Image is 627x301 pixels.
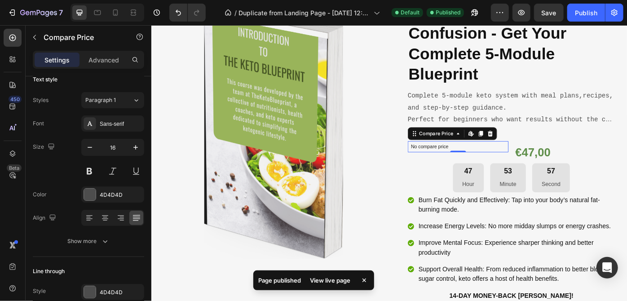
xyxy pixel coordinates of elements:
[9,96,22,103] div: 450
[33,190,47,199] div: Color
[33,141,57,153] div: Size
[68,237,110,246] div: Show more
[100,288,142,297] div: 4D4D4D
[291,76,554,111] code: Complete 5-module keto system with meal plans,recipes, and step-by-step guidance. Perfect for beg...
[303,193,524,215] p: Burn Fat Quickly and Effectively: Tap into your body’s natural fat-burning mode.
[44,55,70,65] p: Settings
[234,8,237,18] span: /
[88,55,119,65] p: Advanced
[596,257,618,279] div: Open Intercom Messenger
[534,4,564,22] button: Save
[33,212,58,224] div: Align
[33,233,144,249] button: Show more
[33,96,49,104] div: Styles
[401,9,419,17] span: Default
[7,164,22,172] div: Beta
[303,242,524,263] p: Improve Mental Focus: Experience sharper thinking and better productivity
[294,135,401,141] p: No compare price
[395,160,414,171] div: 53
[259,276,301,285] p: Page published
[81,92,144,108] button: Paragraph 1
[303,271,524,293] p: Support Overall Health: From reduced inflammation to better blood sugar control, keto offers a ho...
[542,9,556,17] span: Save
[100,191,142,199] div: 4D4D4D
[395,175,414,186] p: Minute
[33,267,65,275] div: Line through
[302,119,344,127] div: Compare Price
[305,274,356,287] div: View live page
[442,175,464,186] p: Second
[33,120,44,128] div: Font
[44,32,120,43] p: Compare Price
[412,132,526,157] div: €47,00
[442,160,464,171] div: 57
[436,9,460,17] span: Published
[238,8,370,18] span: Duplicate from Landing Page - [DATE] 12:32:51
[33,287,46,295] div: Style
[4,4,67,22] button: 7
[169,4,206,22] div: Undo/Redo
[575,8,597,18] div: Publish
[33,75,57,84] div: Text style
[567,4,605,22] button: Publish
[291,119,525,132] button: Show more
[353,175,366,186] p: Hour
[59,7,63,18] p: 7
[100,120,142,128] div: Sans-serif
[85,96,116,104] span: Paragraph 1
[303,223,524,234] p: Increase Energy Levels: No more midday slumps or energy crashes.
[353,160,366,171] div: 47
